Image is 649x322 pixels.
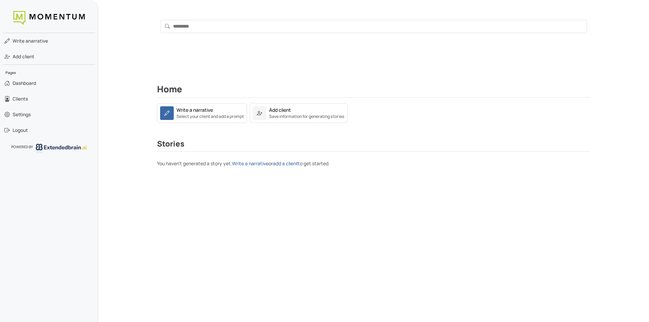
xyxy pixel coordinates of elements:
h3: Stories [157,139,590,152]
span: Settings [13,111,31,118]
span: Write a [13,38,28,44]
span: Dashboard [13,80,36,87]
a: Write a narrativeSelect your client and add a prompt [157,103,247,123]
p: You haven't generated a story yet. or to get started. [157,160,590,167]
span: narrative [13,37,48,44]
span: Logout [13,127,28,134]
span: Clients [13,95,28,102]
small: Select your client and add a prompt [176,113,244,120]
img: logo [13,11,85,25]
small: Save information for generating stories [269,113,344,120]
span: Add client [13,53,34,60]
a: add a client [273,160,300,167]
img: logo [36,144,87,153]
div: Add client [269,106,291,113]
h2: Home [157,84,590,98]
a: Add clientSave information for generating stories [250,109,347,116]
a: Write a narrative [232,160,268,167]
a: Add clientSave information for generating stories [250,103,347,123]
div: Write a narrative [176,106,213,113]
a: Write a narrativeSelect your client and add a prompt [157,109,247,116]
